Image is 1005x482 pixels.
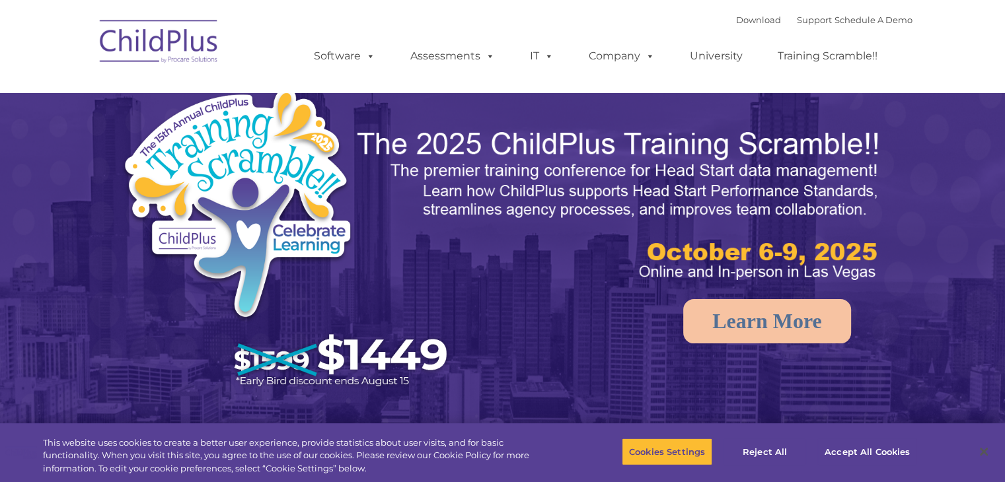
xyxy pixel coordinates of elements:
[677,43,756,69] a: University
[397,43,508,69] a: Assessments
[184,87,224,97] span: Last name
[576,43,668,69] a: Company
[835,15,912,25] a: Schedule A Demo
[683,299,851,343] a: Learn More
[43,436,553,475] div: This website uses cookies to create a better user experience, provide statistics about user visit...
[736,15,912,25] font: |
[969,437,998,466] button: Close
[301,43,389,69] a: Software
[517,43,567,69] a: IT
[797,15,832,25] a: Support
[724,438,806,465] button: Reject All
[764,43,891,69] a: Training Scramble!!
[736,15,781,25] a: Download
[184,141,240,151] span: Phone number
[93,11,225,77] img: ChildPlus by Procare Solutions
[622,438,712,465] button: Cookies Settings
[817,438,917,465] button: Accept All Cookies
